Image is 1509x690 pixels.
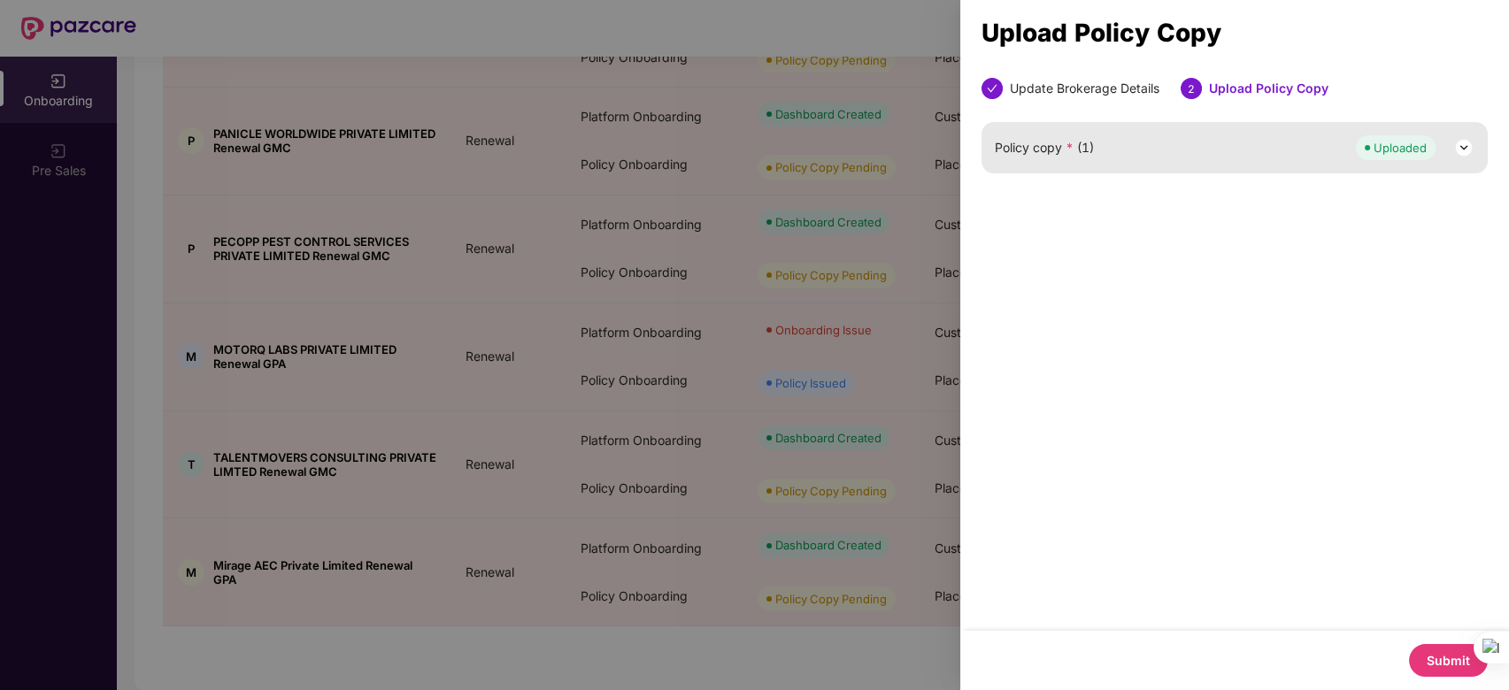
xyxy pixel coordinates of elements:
[1188,82,1195,96] span: 2
[1010,78,1159,99] div: Update Brokerage Details
[1374,139,1427,157] div: Uploaded
[1209,78,1328,99] div: Upload Policy Copy
[1409,644,1488,677] button: Submit
[1453,137,1474,158] img: svg+xml;base64,PHN2ZyB3aWR0aD0iMjQiIGhlaWdodD0iMjQiIHZpZXdCb3g9IjAgMCAyNCAyNCIgZmlsbD0ibm9uZSIgeG...
[982,23,1488,42] div: Upload Policy Copy
[987,83,997,94] span: check
[995,138,1094,157] span: Policy copy (1)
